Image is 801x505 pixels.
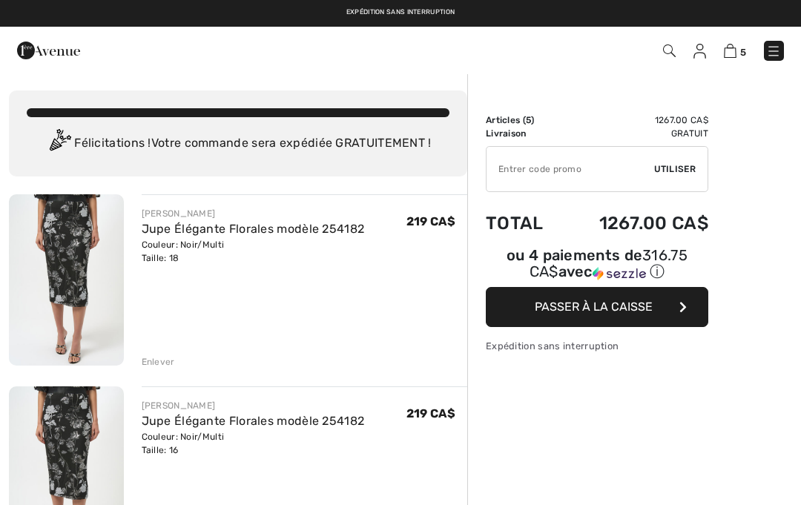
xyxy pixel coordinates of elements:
div: ou 4 paiements de avec [486,248,708,282]
td: Gratuit [562,127,708,140]
img: Sezzle [593,267,646,280]
td: 1267.00 CA$ [562,198,708,248]
span: 5 [526,115,531,125]
span: Utiliser [654,162,696,176]
img: Menu [766,44,781,59]
a: Jupe Élégante Florales modèle 254182 [142,414,365,428]
img: Jupe Élégante Florales modèle 254182 [9,194,124,366]
a: 5 [724,42,746,59]
span: Passer à la caisse [535,300,653,314]
button: Passer à la caisse [486,287,708,327]
img: Mes infos [693,44,706,59]
span: 219 CA$ [406,406,455,420]
div: Couleur: Noir/Multi Taille: 18 [142,238,365,265]
div: ou 4 paiements de316.75 CA$avecSezzle Cliquez pour en savoir plus sur Sezzle [486,248,708,287]
span: 5 [740,47,746,58]
span: 316.75 CA$ [530,246,688,280]
div: Expédition sans interruption [486,339,708,353]
div: Enlever [142,355,175,369]
div: [PERSON_NAME] [142,207,365,220]
td: 1267.00 CA$ [562,113,708,127]
td: Livraison [486,127,562,140]
div: [PERSON_NAME] [142,399,365,412]
span: 219 CA$ [406,214,455,228]
input: Code promo [487,147,654,191]
a: 1ère Avenue [17,42,80,56]
img: Congratulation2.svg [44,129,74,159]
td: Articles ( ) [486,113,562,127]
div: Couleur: Noir/Multi Taille: 16 [142,430,365,457]
img: Recherche [663,44,676,57]
img: Panier d'achat [724,44,736,58]
td: Total [486,198,562,248]
div: Félicitations ! Votre commande sera expédiée GRATUITEMENT ! [27,129,449,159]
img: 1ère Avenue [17,36,80,65]
a: Jupe Élégante Florales modèle 254182 [142,222,365,236]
